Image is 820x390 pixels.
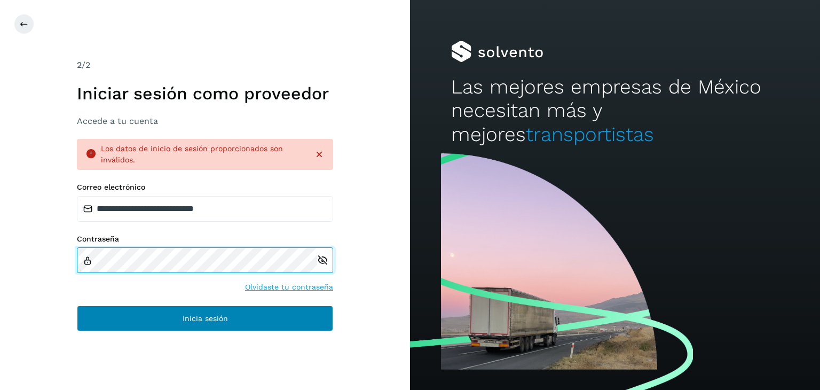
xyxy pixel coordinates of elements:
[77,83,333,104] h1: Iniciar sesión como proveedor
[77,306,333,331] button: Inicia sesión
[77,235,333,244] label: Contraseña
[77,116,333,126] h3: Accede a tu cuenta
[77,59,333,72] div: /2
[526,123,654,146] span: transportistas
[101,143,305,166] div: Los datos de inicio de sesión proporcionados son inválidos.
[245,282,333,293] a: Olvidaste tu contraseña
[183,315,228,322] span: Inicia sesión
[451,75,779,146] h2: Las mejores empresas de México necesitan más y mejores
[77,60,82,70] span: 2
[77,183,333,192] label: Correo electrónico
